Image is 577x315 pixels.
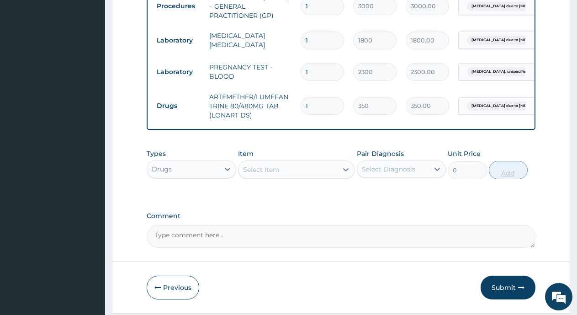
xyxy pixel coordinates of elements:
[357,149,404,158] label: Pair Diagnosis
[152,32,205,49] td: Laboratory
[147,276,199,299] button: Previous
[205,27,296,54] td: [MEDICAL_DATA] [MEDICAL_DATA]
[53,97,126,190] span: We're online!
[150,5,172,27] div: Minimize live chat window
[147,212,535,220] label: Comment
[238,149,254,158] label: Item
[481,276,535,299] button: Submit
[362,165,415,174] div: Select Diagnosis
[17,46,37,69] img: d_794563401_company_1708531726252_794563401
[205,58,296,85] td: PREGNANCY TEST - BLOOD
[205,88,296,124] td: ARTEMETHER/LUMEFANTRINE 80/480MG TAB (LONART DS)
[489,161,528,179] button: Add
[147,150,166,158] label: Types
[48,51,154,63] div: Chat with us now
[467,2,568,11] span: [MEDICAL_DATA] due to [MEDICAL_DATA] falc...
[152,97,205,114] td: Drugs
[152,165,172,174] div: Drugs
[467,36,568,45] span: [MEDICAL_DATA] due to [MEDICAL_DATA] falc...
[152,64,205,80] td: Laboratory
[467,67,533,76] span: [MEDICAL_DATA], unspecified
[243,165,280,174] div: Select Item
[467,101,568,111] span: [MEDICAL_DATA] due to [MEDICAL_DATA] falc...
[5,214,174,246] textarea: Type your message and hit 'Enter'
[448,149,481,158] label: Unit Price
